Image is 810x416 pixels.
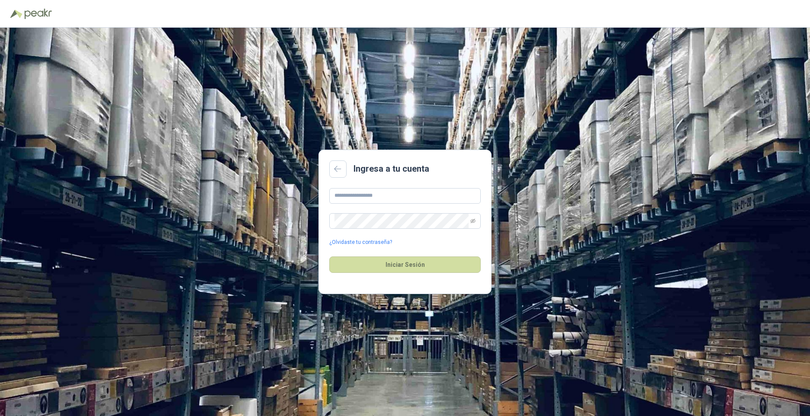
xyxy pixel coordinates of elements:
button: Iniciar Sesión [329,256,481,273]
img: Logo [10,10,22,18]
h2: Ingresa a tu cuenta [354,162,429,176]
a: ¿Olvidaste tu contraseña? [329,238,392,246]
img: Peakr [24,9,52,19]
span: eye-invisible [470,218,476,224]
